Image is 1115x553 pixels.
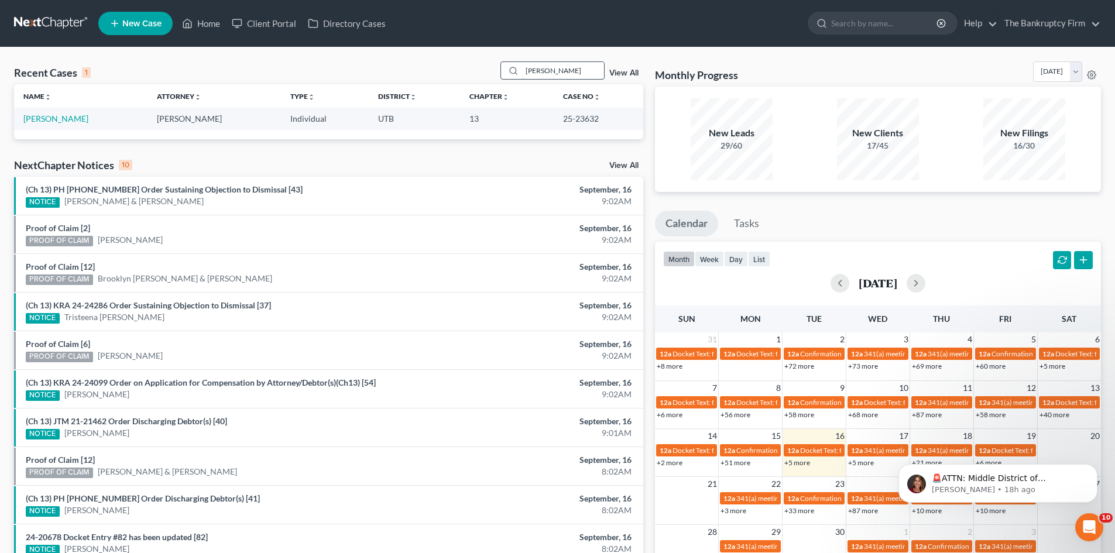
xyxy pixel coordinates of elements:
a: +87 more [848,506,878,515]
div: NextChapter Notices [14,158,132,172]
span: 12a [979,542,990,551]
span: 8 [775,381,782,395]
a: +6 more [657,410,682,419]
a: +5 more [1039,362,1065,370]
a: View All [609,162,639,170]
div: NOTICE [26,390,60,401]
a: +58 more [784,410,814,419]
span: 341(a) meeting for [PERSON_NAME] [736,542,849,551]
span: Confirmation Hearing for [PERSON_NAME] & [PERSON_NAME] [736,446,932,455]
i: unfold_more [593,94,601,101]
a: Help [958,13,997,34]
div: 10 [119,160,132,170]
div: 8:02AM [437,466,632,478]
span: 12a [851,398,863,407]
span: 12a [915,398,927,407]
span: 12a [1042,349,1054,358]
span: 19 [1025,429,1037,443]
div: 9:02AM [437,389,632,400]
span: 21 [706,477,718,491]
a: (Ch 13) PH [PHONE_NUMBER] Order Discharging Debtor(s) [41] [26,493,260,503]
span: 12a [723,542,735,551]
div: NOTICE [26,313,60,324]
span: Confirmation hearing for [PERSON_NAME] [800,494,933,503]
span: 12a [979,349,990,358]
span: 341(a) meeting for [PERSON_NAME] [736,494,849,503]
a: [PERSON_NAME] & [PERSON_NAME] [64,195,204,207]
a: +51 more [721,458,750,467]
span: 17 [898,429,910,443]
div: NOTICE [26,506,60,517]
a: [PERSON_NAME] [64,504,129,516]
span: Confirmation hearing for [PERSON_NAME] [928,542,1061,551]
div: PROOF OF CLAIM [26,274,93,285]
a: Districtunfold_more [378,92,417,101]
span: Docket Text: for [PERSON_NAME] [864,398,969,407]
span: 12a [723,398,735,407]
span: New Case [122,19,162,28]
span: 12a [787,494,799,503]
div: 9:02AM [437,273,632,284]
button: day [724,251,748,267]
h2: [DATE] [859,277,897,289]
span: 2 [839,332,846,346]
a: [PERSON_NAME] [64,389,129,400]
span: Fri [999,314,1011,324]
div: 8:02AM [437,504,632,516]
span: 12a [660,349,671,358]
a: +2 more [657,458,682,467]
i: unfold_more [194,94,201,101]
a: [PERSON_NAME] [98,234,163,246]
a: Typeunfold_more [290,92,315,101]
a: +40 more [1039,410,1069,419]
span: Docket Text: for [PERSON_NAME] & [PERSON_NAME] [673,398,839,407]
span: 12a [787,349,799,358]
span: 30 [834,525,846,539]
span: 341(a) meeting for [PERSON_NAME] [864,446,977,455]
span: Docket Text: for [PERSON_NAME] [673,349,777,358]
span: Docket Text: for [PERSON_NAME] [673,446,777,455]
i: unfold_more [308,94,315,101]
i: unfold_more [44,94,52,101]
span: 12a [851,349,863,358]
div: 17/45 [837,140,919,152]
td: UTB [369,108,460,129]
span: 2 [966,525,973,539]
a: Proof of Claim [12] [26,455,95,465]
a: Brooklyn [PERSON_NAME] & [PERSON_NAME] [98,273,272,284]
div: Recent Cases [14,66,91,80]
a: (Ch 13) KRA 24-24286 Order Sustaining Objection to Dismissal [37] [26,300,271,310]
span: 1 [775,332,782,346]
span: 341(a) meeting for [PERSON_NAME] [928,349,1041,358]
a: [PERSON_NAME] [23,114,88,123]
span: 10 [898,381,910,395]
span: Docket Text: for [PERSON_NAME] & [PERSON_NAME] [736,349,903,358]
a: +68 more [848,410,878,419]
a: +69 more [912,362,942,370]
a: Chapterunfold_more [469,92,509,101]
span: 15 [770,429,782,443]
div: 9:01AM [437,427,632,439]
span: 1 [903,525,910,539]
span: 5 [1030,332,1037,346]
span: 12a [851,542,863,551]
a: 24-20678 Docket Entry #82 has been updated [82] [26,532,208,542]
span: 16 [834,429,846,443]
a: [PERSON_NAME] & [PERSON_NAME] [98,466,237,478]
span: 7 [711,381,718,395]
div: September, 16 [437,415,632,427]
span: 341(a) meeting for [PERSON_NAME] [864,494,977,503]
span: Docket Text: for [PERSON_NAME] [736,398,841,407]
div: New Filings [983,126,1065,140]
span: 341(a) meeting for [PERSON_NAME] [864,542,977,551]
a: Tristeena [PERSON_NAME] [64,311,164,323]
span: 20 [1089,429,1101,443]
span: Thu [933,314,950,324]
div: PROOF OF CLAIM [26,236,93,246]
span: 13 [1089,381,1101,395]
button: week [695,251,724,267]
a: (Ch 13) JTM 21-21462 Order Discharging Debtor(s) [40] [26,416,227,426]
